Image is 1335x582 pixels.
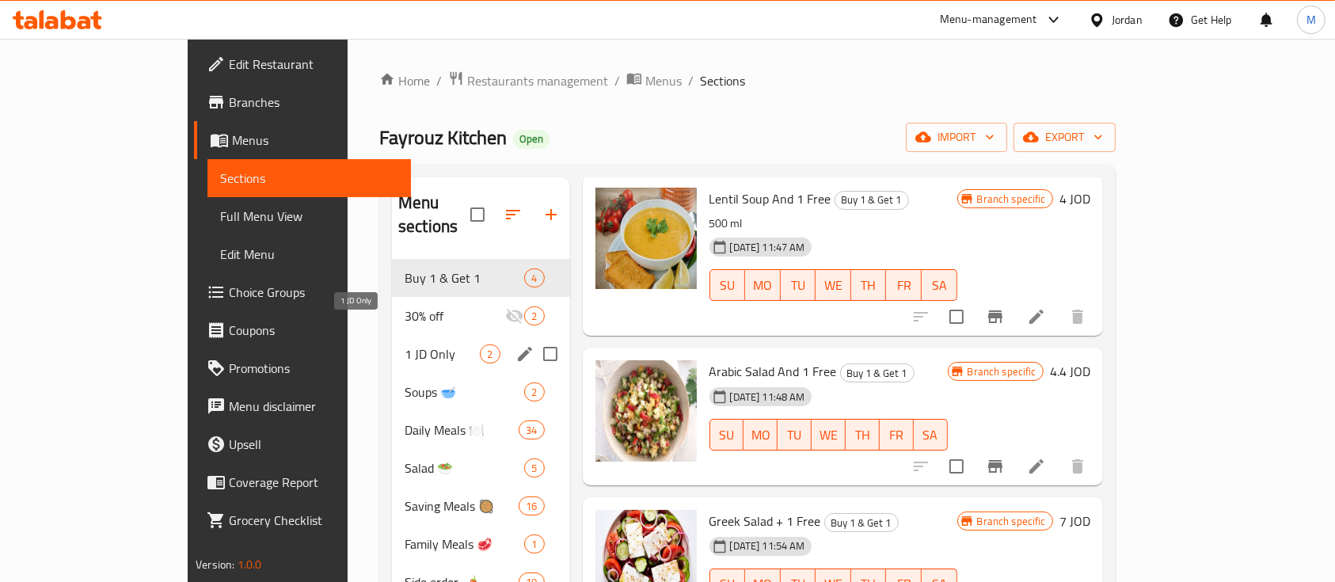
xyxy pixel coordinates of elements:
[751,274,774,297] span: MO
[745,269,781,301] button: MO
[467,71,608,90] span: Restaurants management
[961,364,1043,379] span: Branch specific
[229,283,398,302] span: Choice Groups
[238,554,262,575] span: 1.0.0
[513,342,537,366] button: edit
[229,321,398,340] span: Coupons
[379,120,507,155] span: Fayrouz Kitchen
[971,192,1052,207] span: Branch specific
[688,71,694,90] li: /
[207,235,411,273] a: Edit Menu
[494,196,532,234] span: Sort sections
[405,268,524,287] div: Buy 1 & Get 1
[709,269,745,301] button: SU
[519,499,543,514] span: 16
[1014,123,1116,152] button: export
[724,240,812,255] span: [DATE] 11:47 AM
[744,419,778,451] button: MO
[392,411,569,449] div: Daily Meals 🍽️34
[194,83,411,121] a: Branches
[852,424,873,447] span: TH
[519,423,543,438] span: 34
[922,269,957,301] button: SA
[524,458,544,477] div: items
[405,420,519,439] span: Daily Meals 🍽️
[886,424,907,447] span: FR
[1059,447,1097,485] button: delete
[513,132,550,146] span: Open
[392,373,569,411] div: Soups 🥣2
[724,538,812,553] span: [DATE] 11:54 AM
[405,344,480,363] span: 1 JD Only
[480,344,500,363] div: items
[645,71,682,90] span: Menus
[524,268,544,287] div: items
[750,424,771,447] span: MO
[194,387,411,425] a: Menu disclaimer
[886,269,922,301] button: FR
[505,306,524,325] svg: Inactive section
[784,424,805,447] span: TU
[405,306,505,325] div: 30% off
[841,364,914,382] span: Buy 1 & Get 1
[524,534,544,553] div: items
[194,349,411,387] a: Promotions
[914,419,948,451] button: SA
[194,501,411,539] a: Grocery Checklist
[194,45,411,83] a: Edit Restaurant
[892,274,915,297] span: FR
[405,496,519,515] span: Saving Meals 🥘
[398,191,470,238] h2: Menu sections
[194,121,411,159] a: Menus
[812,419,846,451] button: WE
[822,274,845,297] span: WE
[1059,298,1097,336] button: delete
[971,514,1052,529] span: Branch specific
[709,359,837,383] span: Arabic Salad And 1 Free
[524,382,544,401] div: items
[880,419,914,451] button: FR
[525,385,543,400] span: 2
[525,271,543,286] span: 4
[787,274,810,297] span: TU
[196,554,234,575] span: Version:
[532,196,570,234] button: Add section
[519,420,544,439] div: items
[976,298,1014,336] button: Branch-specific-item
[525,461,543,476] span: 5
[928,274,951,297] span: SA
[825,514,898,532] span: Buy 1 & Get 1
[229,435,398,454] span: Upsell
[1059,188,1090,210] h6: 4 JOD
[405,382,524,401] span: Soups 🥣
[1027,457,1046,476] a: Edit menu item
[519,496,544,515] div: items
[976,447,1014,485] button: Branch-specific-item
[824,513,899,532] div: Buy 1 & Get 1
[207,197,411,235] a: Full Menu View
[392,525,569,563] div: Family Meals 🥩1
[1027,307,1046,326] a: Edit menu item
[220,207,398,226] span: Full Menu View
[405,458,524,477] span: Salad 🥗
[940,300,973,333] span: Select to update
[778,419,812,451] button: TU
[232,131,398,150] span: Menus
[920,424,941,447] span: SA
[220,169,398,188] span: Sections
[709,214,957,234] p: 500 ml
[229,93,398,112] span: Branches
[919,127,995,147] span: import
[436,71,442,90] li: /
[194,311,411,349] a: Coupons
[1112,11,1143,29] div: Jordan
[851,269,887,301] button: TH
[835,191,909,210] div: Buy 1 & Get 1
[379,70,1116,91] nav: breadcrumb
[781,269,816,301] button: TU
[818,424,839,447] span: WE
[595,188,697,289] img: Lentil Soup And 1 Free
[405,534,524,553] span: Family Meals 🥩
